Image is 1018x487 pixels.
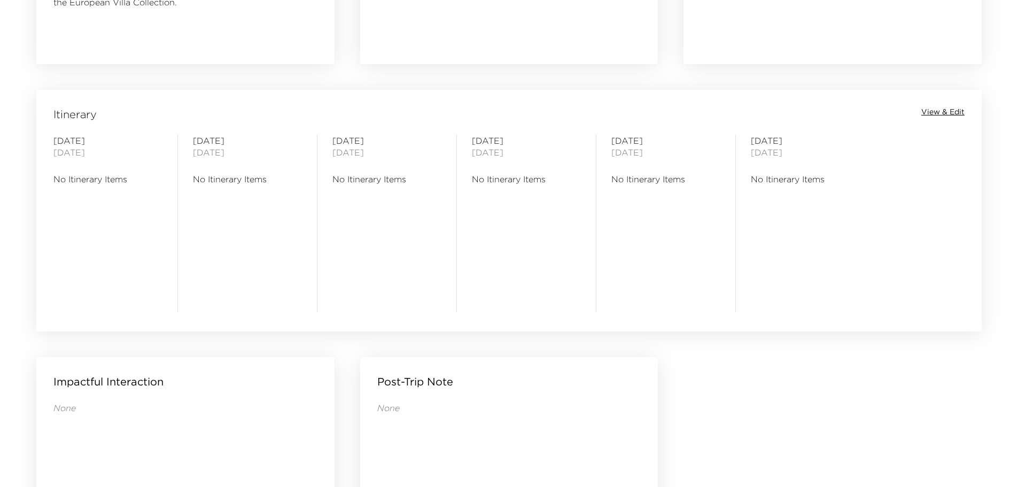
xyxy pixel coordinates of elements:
span: No Itinerary Items [472,173,581,185]
span: No Itinerary Items [53,173,162,185]
span: No Itinerary Items [193,173,302,185]
span: [DATE] [472,135,581,146]
p: Impactful Interaction [53,374,164,389]
span: [DATE] [472,146,581,158]
span: [DATE] [193,135,302,146]
span: No Itinerary Items [332,173,441,185]
button: View & Edit [921,107,965,118]
span: [DATE] [611,146,720,158]
span: [DATE] [751,135,860,146]
span: [DATE] [611,135,720,146]
span: [DATE] [332,135,441,146]
span: [DATE] [751,146,860,158]
span: No Itinerary Items [611,173,720,185]
span: [DATE] [53,135,162,146]
span: [DATE] [193,146,302,158]
span: [DATE] [332,146,441,158]
p: None [377,402,641,414]
span: [DATE] [53,146,162,158]
span: Itinerary [53,107,97,122]
p: Post-Trip Note [377,374,453,389]
span: No Itinerary Items [751,173,860,185]
p: None [53,402,317,414]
